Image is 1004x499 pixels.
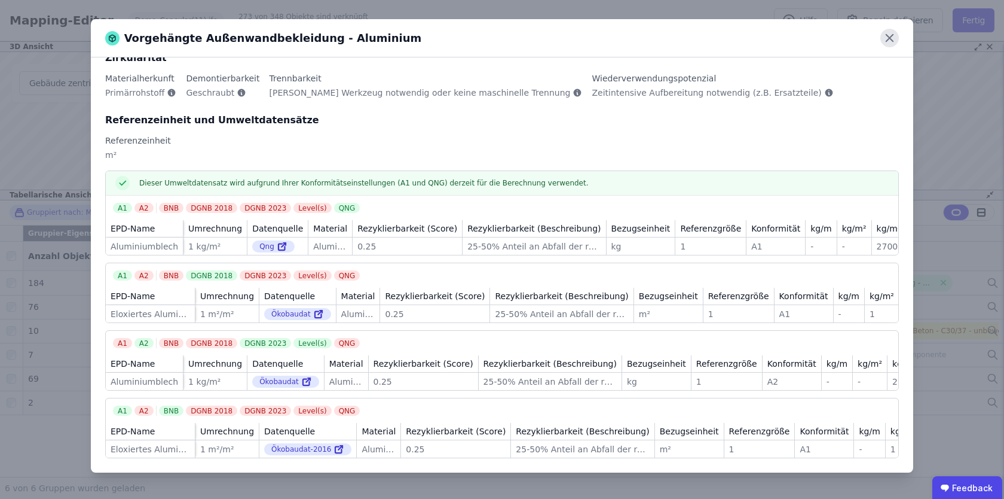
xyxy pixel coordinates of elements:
div: 25-50% Anteil an Abfall der recycled wird [467,241,601,252]
div: Level(s) [293,406,331,416]
div: 25-50% Anteil an Abfall der recycled wird [495,308,628,320]
div: 2700 [877,241,901,252]
div: Bezugseinheit [660,425,719,437]
div: 25-50% Anteil an Abfall der recycled wird [483,376,617,388]
div: 1 [870,308,894,320]
div: EPD-Name [111,223,155,235]
div: Rezyklierbarkeit (Beschreibung) [483,358,617,370]
div: Datenquelle [252,223,303,235]
div: A1 [751,241,800,252]
div: Datenquelle [264,290,315,302]
div: A1 [113,406,132,416]
div: Eloxiertes Aluminiumblech [111,443,190,455]
div: A2 [767,376,816,388]
div: 1 m²/m² [200,443,254,455]
div: Ökobaudat-2016 [264,443,351,455]
div: BNB [159,203,183,213]
div: Datenquelle [252,358,303,370]
div: kg/m² [890,425,915,437]
div: kg/m² [842,223,867,235]
div: A2 [134,406,154,416]
div: A2 [134,203,154,213]
div: Referenzgröße [729,425,790,437]
div: A1 [113,338,132,348]
div: m² [105,149,899,171]
div: Level(s) [293,203,331,213]
div: Aluminiumblech [111,241,178,252]
div: A2 [134,270,154,281]
div: Level(s) [293,270,331,281]
div: BNB [159,338,183,348]
div: 1 kg/m² [188,376,242,388]
div: Ökobaudat [252,376,319,388]
div: Aluminium [313,241,347,252]
div: Umrechnung [188,358,242,370]
div: EPD-Name [111,358,155,370]
div: Qng [252,241,295,252]
span: Dieser Umweltdatensatz wird aufgrund Ihrer Konformitätseinstellungen (A1 und QNG) derzeit für die... [139,178,589,188]
div: Bezugseinheit [639,290,698,302]
div: A2 [134,338,154,348]
div: DGNB 2023 [240,338,291,348]
div: m² [639,308,698,320]
div: Ökobaudat [264,308,331,320]
div: DGNB 2018 [186,203,237,213]
div: 0.25 [357,241,457,252]
div: Aluminium [329,376,363,388]
div: kg/m³ [892,358,917,370]
div: Aluminium [362,443,396,455]
div: Rezyklierbarkeit (Beschreibung) [467,223,601,235]
div: 2700 [892,376,917,388]
div: 1 kg/m² [188,241,242,252]
div: Rezyklierbarkeit (Beschreibung) [495,290,628,302]
div: Aluminium [341,308,375,320]
span: Vorgehängte Außenwandbekleidung - Aluminium [124,30,422,47]
div: Datenquelle [264,425,315,437]
div: A1 [113,203,132,213]
div: kg/m [859,425,880,437]
div: Wiederverwendungspotenzial [592,72,833,84]
div: 1 m²/m² [200,308,254,320]
div: Umrechnung [200,425,254,437]
div: Material [313,223,347,235]
div: Material [329,358,363,370]
div: A1 [113,270,132,281]
span: Geschraubt [186,87,234,99]
div: - [810,241,831,252]
div: DGNB 2018 [186,406,237,416]
div: Material [362,425,396,437]
div: DGNB 2023 [240,270,291,281]
div: kg [611,241,671,252]
div: 0.25 [406,443,506,455]
div: 0.25 [385,308,485,320]
div: Umrechnung [200,290,254,302]
div: kg/m [810,223,831,235]
div: Trennbarkeit [270,72,583,84]
div: A1 [779,308,828,320]
div: Materialherkunft [105,72,176,84]
span: Primärrohstoff [105,87,164,99]
div: QNG [334,406,360,416]
div: 25-50% Anteil an Abfall der recycled wird [516,443,649,455]
div: 1 [729,443,790,455]
div: Umrechnung [188,223,242,235]
div: Level(s) [293,338,331,348]
div: Referenzgröße [680,223,741,235]
div: DGNB 2018 [186,270,237,281]
div: Zirkularität [105,51,899,65]
div: BNB [159,406,183,416]
div: kg [627,376,686,388]
div: DGNB 2018 [186,338,237,348]
div: QNG [334,338,360,348]
div: Rezyklierbarkeit (Score) [374,358,473,370]
div: QNG [334,203,360,213]
div: DGNB 2023 [240,406,291,416]
div: - [858,376,882,388]
div: EPD-Name [111,425,155,437]
div: Rezyklierbarkeit (Beschreibung) [516,425,649,437]
div: 0.25 [374,376,473,388]
div: m² [660,443,719,455]
div: Referenzeinheit [105,135,899,147]
div: kg/m² [858,358,882,370]
div: - [842,241,867,252]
